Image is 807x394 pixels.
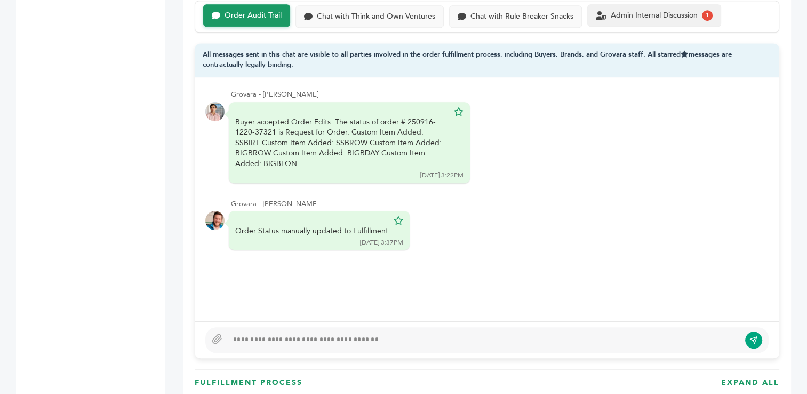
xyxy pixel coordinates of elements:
[225,11,282,20] div: Order Audit Trail
[702,10,713,21] div: 1
[360,238,403,247] div: [DATE] 3:37PM
[231,90,769,99] div: Grovara - [PERSON_NAME]
[420,171,464,180] div: [DATE] 3:22PM
[195,377,302,388] h3: FULFILLMENT PROCESS
[195,43,779,77] div: All messages sent in this chat are visible to all parties involved in the order fulfillment proce...
[231,199,769,209] div: Grovara - [PERSON_NAME]
[611,11,698,20] div: Admin Internal Discussion
[235,226,388,237] div: Order Status manually updated to Fulfillment
[470,12,573,21] div: Chat with Rule Breaker Snacks
[721,377,779,388] h3: EXPAND ALL
[317,12,435,21] div: Chat with Think and Own Ventures
[235,117,449,169] div: Buyer accepted Order Edits. The status of order # 250916-1220-37321 is Request for Order. Custom ...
